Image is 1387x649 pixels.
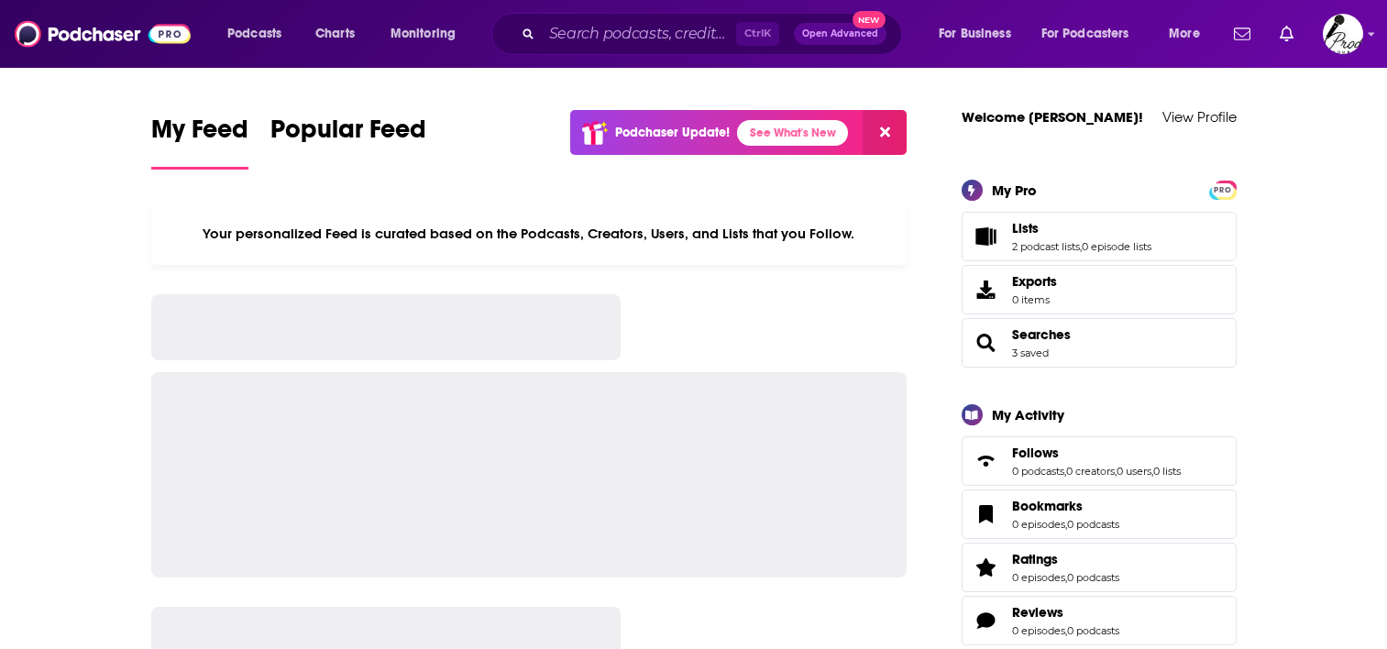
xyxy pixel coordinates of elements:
a: 0 podcasts [1012,465,1064,478]
a: Ratings [1012,551,1119,567]
span: Follows [1012,445,1059,461]
a: 0 podcasts [1067,571,1119,584]
span: Podcasts [227,21,281,47]
span: Open Advanced [802,29,878,38]
span: Reviews [962,596,1237,645]
span: My Feed [151,114,248,156]
button: Show profile menu [1323,14,1363,54]
span: Lists [962,212,1237,261]
button: open menu [1029,19,1156,49]
span: Exports [1012,273,1057,290]
div: My Pro [992,181,1037,199]
button: open menu [1156,19,1223,49]
span: Follows [962,436,1237,486]
a: Show notifications dropdown [1227,18,1258,49]
a: 0 lists [1153,465,1181,478]
a: Bookmarks [968,501,1005,527]
a: Show notifications dropdown [1272,18,1301,49]
span: Searches [962,318,1237,368]
span: Exports [968,277,1005,302]
a: Searches [968,330,1005,356]
span: , [1115,465,1117,478]
button: Open AdvancedNew [794,23,886,45]
a: Popular Feed [270,114,426,170]
span: Ctrl K [736,22,779,46]
a: PRO [1212,181,1234,195]
span: , [1080,240,1082,253]
a: Ratings [968,555,1005,580]
span: New [853,11,886,28]
a: Charts [303,19,366,49]
span: Reviews [1012,604,1063,621]
a: View Profile [1162,108,1237,126]
span: , [1065,518,1067,531]
a: 0 episodes [1012,571,1065,584]
span: Ratings [962,543,1237,592]
a: Exports [962,265,1237,314]
a: Welcome [PERSON_NAME]! [962,108,1143,126]
span: PRO [1212,183,1234,197]
a: 0 episode lists [1082,240,1151,253]
span: Bookmarks [962,489,1237,539]
img: User Profile [1323,14,1363,54]
a: Reviews [1012,604,1119,621]
span: , [1065,624,1067,637]
span: Bookmarks [1012,498,1083,514]
button: open menu [215,19,305,49]
span: , [1151,465,1153,478]
a: 2 podcast lists [1012,240,1080,253]
span: For Business [939,21,1011,47]
a: Follows [968,448,1005,474]
a: Reviews [968,608,1005,633]
span: 0 items [1012,293,1057,306]
a: Lists [968,224,1005,249]
button: open menu [378,19,479,49]
span: Logged in as sdonovan [1323,14,1363,54]
a: 0 creators [1066,465,1115,478]
span: Popular Feed [270,114,426,156]
a: 0 episodes [1012,518,1065,531]
div: My Activity [992,406,1064,423]
a: 0 podcasts [1067,518,1119,531]
a: See What's New [737,120,848,146]
button: open menu [926,19,1034,49]
a: Follows [1012,445,1181,461]
a: 0 episodes [1012,624,1065,637]
span: Ratings [1012,551,1058,567]
span: For Podcasters [1041,21,1129,47]
div: Your personalized Feed is curated based on the Podcasts, Creators, Users, and Lists that you Follow. [151,203,908,265]
span: , [1065,571,1067,584]
a: 3 saved [1012,346,1049,359]
img: Podchaser - Follow, Share and Rate Podcasts [15,16,191,51]
a: Bookmarks [1012,498,1119,514]
a: Lists [1012,220,1151,236]
a: 0 users [1117,465,1151,478]
p: Podchaser Update! [615,125,730,140]
span: Charts [315,21,355,47]
a: My Feed [151,114,248,170]
span: Monitoring [391,21,456,47]
span: Lists [1012,220,1039,236]
input: Search podcasts, credits, & more... [542,19,736,49]
span: More [1169,21,1200,47]
div: Search podcasts, credits, & more... [509,13,919,55]
a: 0 podcasts [1067,624,1119,637]
span: , [1064,465,1066,478]
a: Searches [1012,326,1071,343]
